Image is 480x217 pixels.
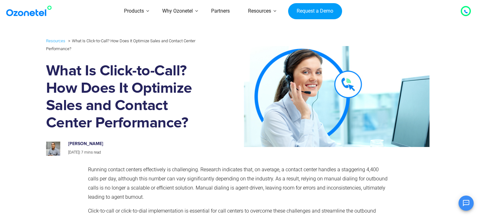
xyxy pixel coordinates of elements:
a: Request a Demo [288,3,342,20]
li: What Is Click-to-Call? How Does It Optimize Sales and Contact Center Performance? [46,37,195,51]
span: Running contact centers effectively is challenging. Research indicates that, on average, a contac... [88,167,388,200]
span: [DATE] [68,150,79,155]
button: Open chat [459,196,474,211]
span: 7 [81,150,83,155]
img: prashanth-kancherla_avatar-200x200.jpeg [46,142,60,156]
h6: [PERSON_NAME] [68,141,201,147]
p: | [68,149,201,156]
a: Resources [46,37,65,44]
h1: What Is Click-to-Call? How Does It Optimize Sales and Contact Center Performance? [46,62,208,132]
span: mins read [84,150,101,155]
